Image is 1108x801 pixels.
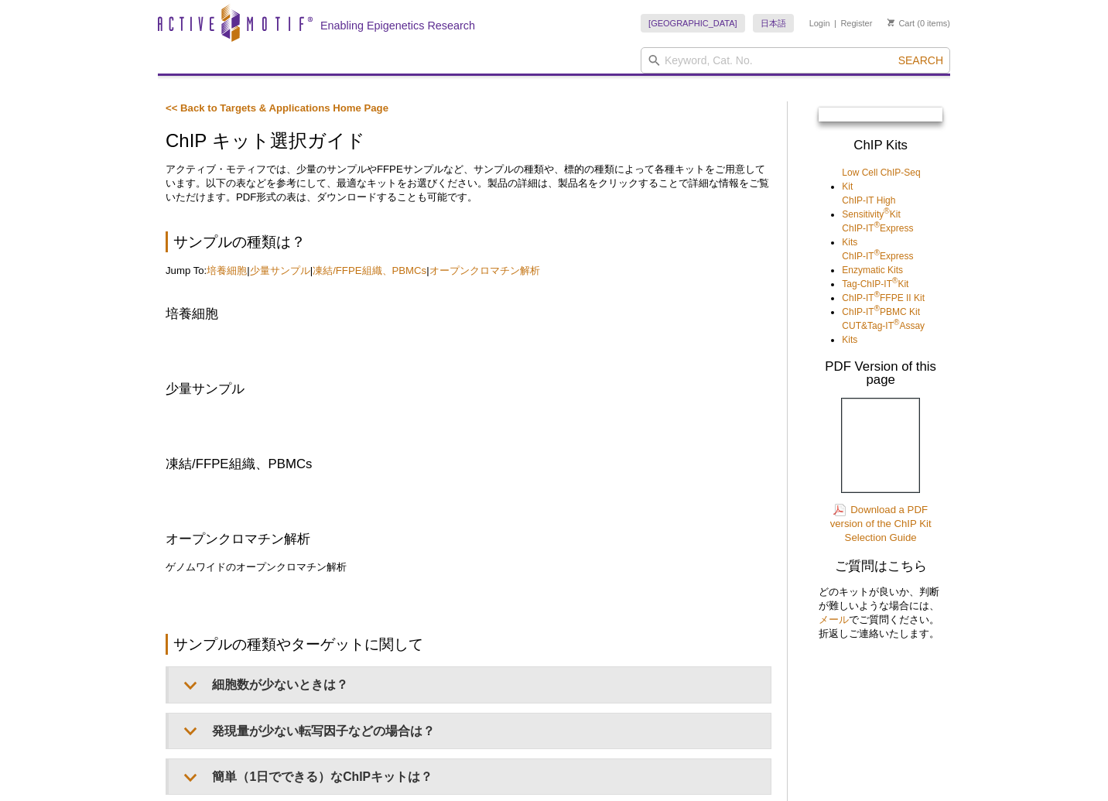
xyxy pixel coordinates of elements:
[169,667,771,702] h3: 細胞数が少ないときは？
[207,265,247,276] a: 培養細胞
[166,231,771,252] h2: サンプルの種類は？
[166,102,388,114] a: << Back to Targets & Applications Home Page
[641,14,745,33] a: [GEOGRAPHIC_DATA]
[874,290,880,299] sup: ®
[819,560,942,573] h3: ご質問はこちら
[842,166,928,193] a: Low Cell ChIP-Seq Kit
[250,265,310,276] a: 少量サンプル​
[892,276,898,285] sup: ®
[166,305,771,323] h3: 培養細胞
[166,264,771,278] p: Jump To: | | |
[819,614,849,625] a: メール
[830,502,932,545] a: Download a PDFversion of the ChIP KitSelection Guide
[842,193,928,221] a: ChIP-IT High Sensitivity®Kit
[884,207,889,215] sup: ®
[887,19,894,26] img: Your Cart
[874,304,880,313] sup: ®
[166,380,771,399] h3: 少量サンプル
[753,14,794,33] a: 日本語
[874,221,880,229] sup: ®
[166,163,771,204] p: アクティブ・モティフでは、少量のサンプルやFFPEサンプルなど、サンプルの種類や、標的の種類によって各種キットをご用意しています。以下の表などを参考にして、最適なキットをお選びください。製品の詳...
[887,18,915,29] a: Cart
[842,291,925,305] a: ChIP-IT®FFPE II Kit
[809,18,830,29] a: Login
[840,18,872,29] a: Register
[819,361,942,387] h3: PDF Version of this page
[887,14,950,33] li: (0 items)
[169,714,771,748] h3: 発現量が少ない転写因子などの場合は？
[819,137,942,154] h3: ChIP Kits
[166,634,771,655] h2: サンプルの種類やターゲットに関して
[166,455,771,474] h3: 凍結/FFPE組織、PBMCs
[898,54,943,67] span: Search
[819,585,942,641] p: どのキットが良いか、判断が難しいような場合には、 でご質問ください。折返しご連絡いたします。
[894,318,899,327] sup: ®
[842,319,928,347] a: CUT&Tag-IT®Assay Kits
[313,265,426,276] a: 凍結/FFPE組織、PBMCs
[429,265,540,276] a: オープンクロマチン解析
[166,560,771,574] p: ゲノムワイドのオープンクロマチン解析
[894,53,948,67] button: Search
[874,248,880,257] sup: ®
[834,14,836,33] li: |
[842,305,920,319] a: ChIP-IT®PBMC Kit
[841,398,920,493] img: ChIP Kit Selection Guide
[842,221,928,249] a: ChIP-IT®Express Kits
[169,759,771,794] h3: 簡単（1日でできる）なChIPキットは？
[320,19,475,33] h2: Enabling Epigenetics Research
[166,131,771,153] h1: ChIP キット選択ガイド
[166,530,771,549] h3: オープンクロマチン解析
[842,277,908,291] a: Tag-ChIP-IT®Kit
[841,490,920,501] a: Click to download the ChIP Kit Selection Guide
[842,249,928,277] a: ChIP-IT®Express Enzymatic Kits
[641,47,950,74] input: Keyword, Cat. No.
